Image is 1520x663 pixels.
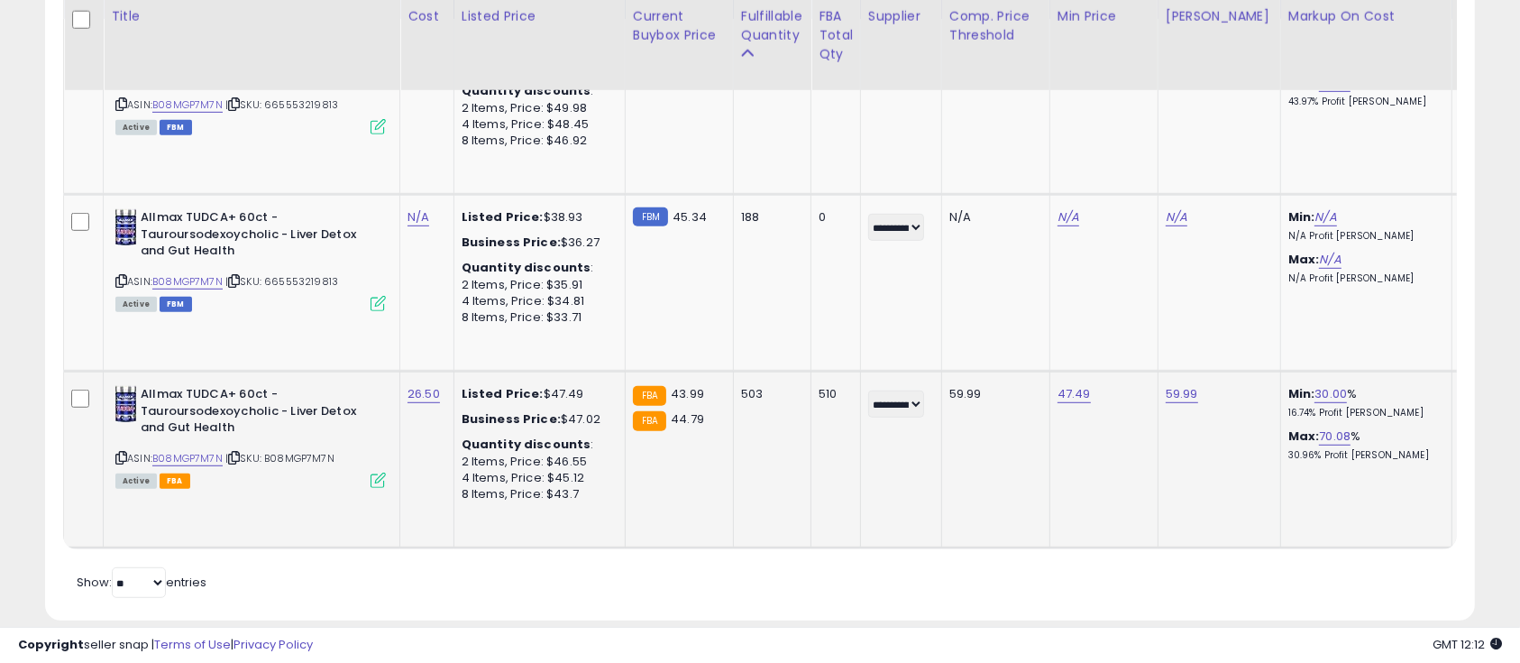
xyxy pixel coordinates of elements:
a: Privacy Policy [233,636,313,653]
div: 59.99 [949,386,1036,402]
a: N/A [407,208,429,226]
div: 188 [741,209,797,226]
a: 47.49 [1058,385,1091,403]
div: 2 Items, Price: $46.55 [462,454,611,470]
div: seller snap | | [18,637,313,654]
span: | SKU: 665553219813 [225,97,338,112]
div: % [1288,386,1438,419]
div: 8 Items, Price: $33.71 [462,309,611,326]
strong: Copyright [18,636,84,653]
a: 30.00 [1314,385,1347,403]
div: : [462,260,611,276]
div: ASIN: [115,209,386,309]
div: 4 Items, Price: $48.45 [462,116,611,133]
span: All listings currently available for purchase on Amazon [115,297,157,312]
a: B08MGP7M7N [152,274,223,290]
div: 2 Items, Price: $49.98 [462,100,611,116]
div: : [462,83,611,99]
a: N/A [1319,251,1341,269]
div: ASIN: [115,32,386,133]
div: Comp. Price Threshold [949,7,1042,45]
span: FBA [160,474,190,489]
span: 2025-09-18 12:12 GMT [1433,636,1502,653]
span: FBM [160,120,192,135]
b: Quantity discounts [462,82,591,99]
div: Supplier [868,7,934,26]
div: 0 [819,209,847,226]
a: Terms of Use [154,636,231,653]
div: % [1288,75,1438,108]
a: 26.50 [407,385,440,403]
div: Cost [407,7,446,26]
small: FBM [633,207,668,226]
p: N/A Profit [PERSON_NAME] [1288,272,1438,285]
img: 41czzXMSPLL._SL40_.jpg [115,386,136,422]
div: 510 [819,386,847,402]
div: 4 Items, Price: $34.81 [462,293,611,309]
div: Markup on Cost [1288,7,1444,26]
span: All listings currently available for purchase on Amazon [115,474,157,489]
p: N/A Profit [PERSON_NAME] [1288,230,1438,243]
a: N/A [1058,208,1079,226]
div: Min Price [1058,7,1150,26]
div: % [1288,428,1438,462]
div: 8 Items, Price: $46.92 [462,133,611,149]
div: 503 [741,386,797,402]
div: [PERSON_NAME] [1166,7,1273,26]
div: 8 Items, Price: $43.7 [462,486,611,502]
a: 59.99 [1166,385,1198,403]
b: Allmax TUDCA+ 60ct - Tauroursodexoycholic - Liver Detox and Gut Health [141,209,360,264]
div: $36.27 [462,235,611,251]
div: ASIN: [115,386,386,486]
b: Listed Price: [462,208,544,226]
span: 43.99 [671,385,704,402]
div: $47.49 [462,386,611,402]
b: Business Price: [462,410,561,428]
p: 30.96% Profit [PERSON_NAME] [1288,449,1438,462]
b: Allmax TUDCA+ 60ct - Tauroursodexoycholic - Liver Detox and Gut Health [141,386,360,441]
div: 2 Items, Price: $35.91 [462,277,611,293]
div: N/A [949,209,1036,226]
div: 4 Items, Price: $45.12 [462,470,611,486]
small: FBA [633,386,666,406]
a: B08MGP7M7N [152,451,223,466]
div: $38.93 [462,209,611,226]
small: FBA [633,411,666,431]
span: Show: entries [77,574,206,591]
div: FBA Total Qty [819,7,853,64]
span: FBM [160,297,192,312]
span: 45.34 [673,208,707,226]
div: : [462,437,611,453]
p: 43.97% Profit [PERSON_NAME] [1288,96,1438,108]
a: 70.08 [1319,428,1351,446]
b: Max: [1288,428,1320,445]
span: 44.79 [671,410,704,428]
img: 41czzXMSPLL._SL40_.jpg [115,209,136,245]
div: $47.02 [462,411,611,428]
a: B08MGP7M7N [152,97,223,113]
span: | SKU: B08MGP7M7N [225,451,334,465]
a: N/A [1314,208,1336,226]
div: Current Buybox Price [633,7,726,45]
b: Min: [1288,385,1315,402]
b: Business Price: [462,234,561,251]
div: Listed Price [462,7,618,26]
a: N/A [1166,208,1187,226]
p: 16.74% Profit [PERSON_NAME] [1288,407,1438,419]
b: Min: [1288,208,1315,226]
span: | SKU: 665553219813 [225,274,338,289]
span: All listings currently available for purchase on Amazon [115,120,157,135]
div: Title [111,7,392,26]
b: Quantity discounts [462,259,591,276]
b: Max: [1288,251,1320,268]
div: Fulfillable Quantity [741,7,803,45]
b: Listed Price: [462,385,544,402]
b: Quantity discounts [462,436,591,453]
